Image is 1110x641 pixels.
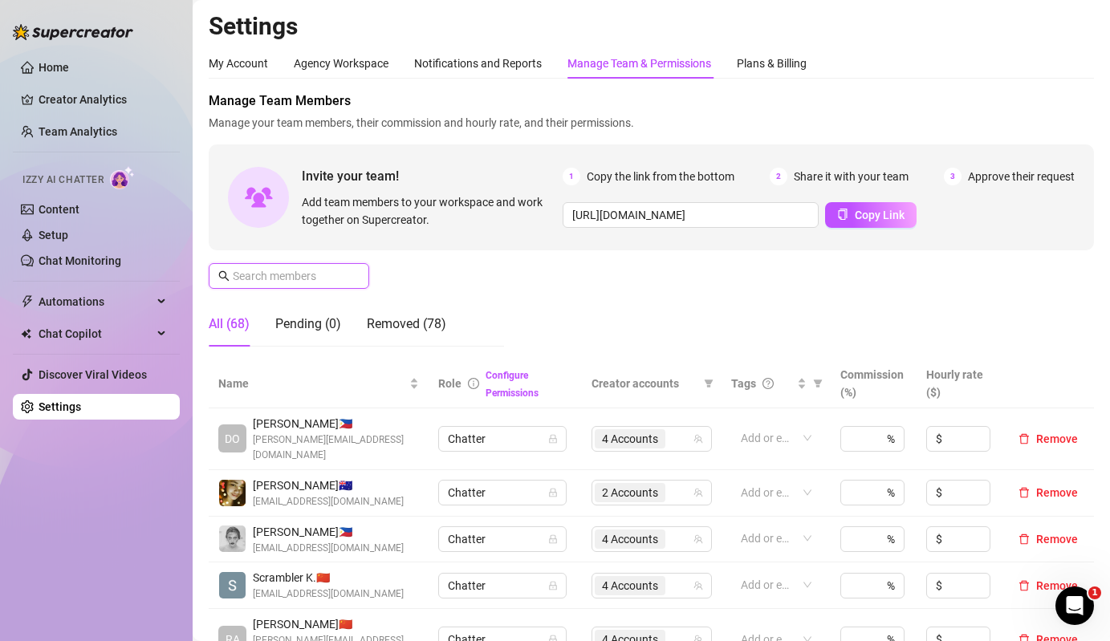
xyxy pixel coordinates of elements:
span: Copy Link [855,209,905,221]
span: Share it with your team [794,168,909,185]
img: logo-BBDzfeDw.svg [13,24,133,40]
span: Creator accounts [592,375,697,392]
span: lock [548,534,558,544]
span: [EMAIL_ADDRESS][DOMAIN_NAME] [253,494,404,509]
iframe: Intercom live chat [1055,586,1094,625]
span: thunderbolt [21,295,34,308]
div: Pending (0) [275,314,341,334]
div: Agency Workspace [294,55,388,72]
span: lock [548,434,558,444]
div: Removed (78) [367,314,446,334]
span: Name [218,375,406,392]
span: search [218,270,230,282]
a: Configure Permissions [486,370,539,399]
img: Chat Copilot [21,328,31,339]
span: Manage Team Members [209,91,1094,111]
span: info-circle [468,378,479,389]
a: Chat Monitoring [39,254,121,267]
span: filter [704,379,714,388]
span: 4 Accounts [595,576,665,595]
span: 3 [944,168,962,185]
span: Tags [731,375,756,392]
button: Remove [1012,483,1084,502]
img: deia jane boiser [219,480,246,506]
span: 4 Accounts [602,530,658,548]
span: Chat Copilot [39,321,152,347]
span: [PERSON_NAME] 🇨🇳 [253,615,419,633]
span: Add team members to your workspace and work together on Supercreator. [302,193,556,229]
a: Creator Analytics [39,87,167,112]
span: Invite your team! [302,166,563,186]
a: Team Analytics [39,125,117,138]
img: Audrey Elaine [219,525,246,552]
span: 2 Accounts [602,484,658,501]
span: 4 Accounts [595,529,665,549]
span: [EMAIL_ADDRESS][DOMAIN_NAME] [253,541,404,556]
span: Approve their request [968,168,1075,185]
span: Izzy AI Chatter [22,172,104,188]
span: Scrambler K. 🇨🇳 [253,569,404,586]
span: Chatter [448,481,557,505]
button: Copy Link [825,202,917,228]
span: Chatter [448,427,557,451]
span: 4 Accounts [602,430,658,448]
span: Chatter [448,527,557,551]
span: Manage your team members, their commission and hourly rate, and their permissions. [209,114,1094,132]
div: Manage Team & Permissions [567,55,711,72]
span: Remove [1036,432,1078,445]
span: lock [548,488,558,497]
span: delete [1019,580,1030,591]
div: My Account [209,55,268,72]
a: Settings [39,400,81,413]
button: Remove [1012,529,1084,549]
span: copy [837,209,848,220]
span: Copy the link from the bottom [587,168,734,185]
span: [PERSON_NAME][EMAIL_ADDRESS][DOMAIN_NAME] [253,432,419,463]
span: Remove [1036,533,1078,546]
span: 4 Accounts [595,429,665,448]
span: Remove [1036,486,1078,499]
a: Setup [39,229,68,241]
button: Remove [1012,429,1084,448]
h2: Settings [209,11,1094,42]
a: Discover Viral Videos [39,368,147,381]
span: [EMAIL_ADDRESS][DOMAIN_NAME] [253,586,404,602]
div: Plans & Billing [737,55,807,72]
span: Role [438,377,461,390]
a: Content [39,203,79,216]
span: [PERSON_NAME] 🇵🇭 [253,415,419,432]
button: Remove [1012,576,1084,595]
span: Automations [39,289,152,314]
span: delete [1019,487,1030,498]
span: 1 [1088,586,1101,599]
span: 2 Accounts [595,483,665,502]
span: 4 Accounts [602,577,658,594]
div: All (68) [209,314,250,334]
span: filter [701,371,717,396]
span: [PERSON_NAME] 🇦🇺 [253,477,404,494]
img: Scrambler Kawi [219,572,246,598]
span: filter [813,379,823,388]
div: Notifications and Reports [414,55,542,72]
th: Name [209,359,429,408]
span: 1 [563,168,580,185]
img: AI Chatter [110,166,135,189]
span: delete [1019,533,1030,545]
span: Remove [1036,579,1078,592]
input: Search members [233,267,347,285]
span: 2 [770,168,787,185]
span: team [693,488,703,497]
span: team [693,434,703,444]
span: DO [225,430,240,448]
span: lock [548,581,558,590]
span: team [693,534,703,544]
a: Home [39,61,69,74]
span: Chatter [448,574,557,598]
th: Hourly rate ($) [917,359,1002,408]
span: filter [810,371,826,396]
th: Commission (%) [831,359,917,408]
span: question-circle [762,378,774,389]
span: delete [1019,433,1030,444]
span: team [693,581,703,590]
span: [PERSON_NAME] 🇵🇭 [253,523,404,541]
